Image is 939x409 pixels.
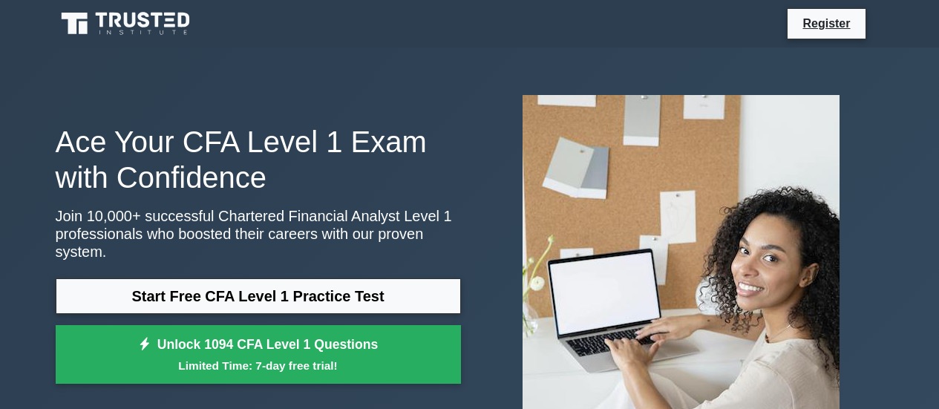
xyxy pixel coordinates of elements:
a: Start Free CFA Level 1 Practice Test [56,278,461,314]
a: Unlock 1094 CFA Level 1 QuestionsLimited Time: 7-day free trial! [56,325,461,385]
a: Register [794,14,859,33]
p: Join 10,000+ successful Chartered Financial Analyst Level 1 professionals who boosted their caree... [56,207,461,261]
small: Limited Time: 7-day free trial! [74,357,442,374]
h1: Ace Your CFA Level 1 Exam with Confidence [56,124,461,195]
